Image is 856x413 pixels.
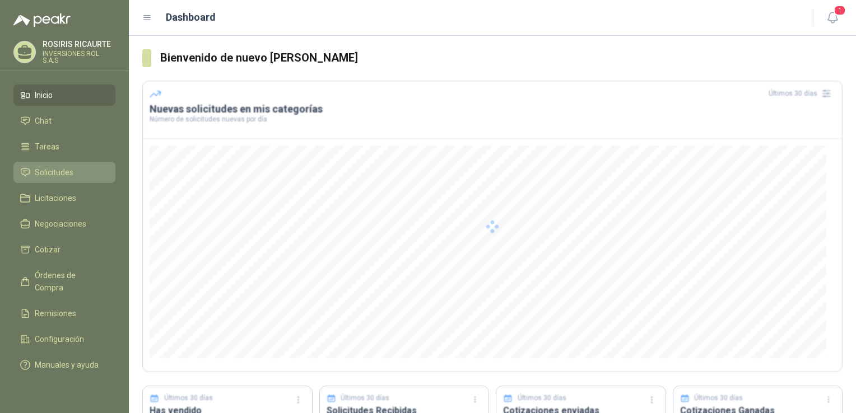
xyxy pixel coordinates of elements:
[13,162,115,183] a: Solicitudes
[13,187,115,209] a: Licitaciones
[13,328,115,350] a: Configuración
[35,307,76,320] span: Remisiones
[160,49,843,67] h3: Bienvenido de nuevo [PERSON_NAME]
[13,213,115,234] a: Negociaciones
[13,110,115,132] a: Chat
[35,140,59,153] span: Tareas
[13,354,115,376] a: Manuales y ayuda
[13,239,115,260] a: Cotizar
[35,218,86,230] span: Negociaciones
[35,333,84,345] span: Configuración
[35,115,52,127] span: Chat
[13,13,71,27] img: Logo peakr
[35,166,73,179] span: Solicitudes
[35,359,99,371] span: Manuales y ayuda
[834,5,846,16] span: 1
[822,8,843,28] button: 1
[35,243,61,256] span: Cotizar
[35,192,76,204] span: Licitaciones
[43,50,115,64] p: INVERSIONES ROL S.A.S
[13,303,115,324] a: Remisiones
[35,89,53,101] span: Inicio
[13,265,115,298] a: Órdenes de Compra
[13,136,115,157] a: Tareas
[13,85,115,106] a: Inicio
[166,10,216,25] h1: Dashboard
[43,40,115,48] p: ROSIRIS RICAURTE
[35,269,105,294] span: Órdenes de Compra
